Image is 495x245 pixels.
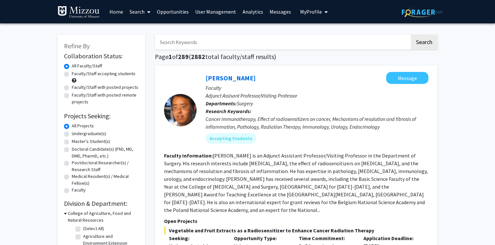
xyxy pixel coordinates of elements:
a: Analytics [239,0,266,23]
a: Search [126,0,154,23]
a: User Management [192,0,239,23]
h3: College of Agriculture, Food and Natural Resources [68,210,139,224]
p: Faculty [206,84,428,92]
p: Opportunity Type: [234,234,289,242]
b: Departments: [206,100,237,107]
label: Postdoctoral Researcher(s) / Research Staff [72,159,139,173]
h2: Division & Department: [64,200,139,207]
label: Undergraduate(s) [72,130,106,137]
div: Cancer immunotherapy, Effect of radiosensitizers on cancer, Mechanisms of resolution and fibrosis... [206,115,428,131]
p: Adjunct Assisant Professor/Visiting Professor [206,92,428,99]
label: (Select All) [83,225,104,232]
h1: Page of ( total faculty/staff results) [155,53,438,61]
label: Faculty/Staff with posted projects [72,84,138,91]
img: University of Missouri Logo [57,6,100,19]
button: Message Yujiang Fang [386,72,428,84]
a: Opportunities [154,0,192,23]
iframe: Chat [5,216,28,240]
span: Surgery [237,100,253,107]
label: Medical Resident(s) / Medical Fellow(s) [72,173,139,187]
span: 289 [178,52,189,61]
button: Search [411,35,438,50]
h2: Projects Seeking: [64,112,139,120]
span: Vegetable and Fruit Extracts as a Radiosensitizer to Enhance Cancer Radiation Therapy [164,227,428,234]
b: Faculty Information: [164,152,213,159]
b: Research Keywords: [206,108,251,114]
span: My Profile [300,8,322,15]
input: Search Keywords [155,35,410,50]
label: Doctoral Candidate(s) (PhD, MD, DMD, PharmD, etc.) [72,146,139,159]
a: [PERSON_NAME] [206,74,256,82]
mat-chip: Accepting Students [206,133,256,144]
img: ForagerOne Logo [402,7,442,17]
span: 1 [169,52,172,61]
label: Faculty/Staff accepting students [72,70,135,77]
p: Open Projects [164,217,428,225]
span: Refine By [64,42,90,50]
label: All Faculty/Staff [72,63,102,69]
p: Seeking: [169,234,224,242]
p: Application Deadline: [363,234,419,242]
label: Faculty/Staff with posted remote projects [72,92,139,105]
span: 2882 [191,52,205,61]
label: All Projects [72,122,94,129]
label: Faculty [72,187,86,193]
label: Master's Student(s) [72,138,110,145]
h2: Collaboration Status: [64,52,139,60]
a: Home [106,0,126,23]
fg-read-more: [PERSON_NAME] is an Adjunct Assistant Professor/Visiting Professor in the Department of Surgery. ... [164,152,428,213]
p: Time Commitment: [299,234,354,242]
a: Messages [266,0,294,23]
